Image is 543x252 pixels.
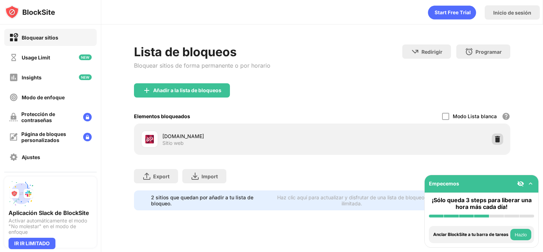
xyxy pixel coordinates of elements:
[9,33,18,42] img: block-on.svg
[145,135,154,143] img: favicons
[510,229,531,240] button: Hazlo
[429,180,459,187] div: Empecemos
[9,209,92,216] div: Aplicación Slack de BlockSite
[9,73,18,82] img: insights-off.svg
[429,197,534,210] div: ¡Sólo queda 3 steps para liberar una hora más cada día!
[9,53,18,62] img: time-usage-off.svg
[22,74,42,80] div: Insights
[22,94,65,100] div: Modo de enfoque
[527,180,534,187] img: omni-setup-toggle.svg
[9,93,18,102] img: focus-off.svg
[493,10,531,16] div: Inicio de sesión
[9,133,18,141] img: customize-block-page-off.svg
[79,74,92,80] img: new-icon.svg
[134,44,270,59] div: Lista de bloqueos
[83,113,92,121] img: lock-menu.svg
[428,5,476,20] div: animation
[21,111,77,123] div: Protección de contraseñas
[22,54,50,61] div: Usage Limit
[21,131,77,143] div: Página de bloques personalizados
[9,113,18,121] img: password-protection-off.svg
[9,153,18,162] img: settings-off.svg
[517,180,524,187] img: eye-not-visible.svg
[134,62,270,69] div: Bloquear sitios de forma permanente o por horario
[79,54,92,60] img: new-icon.svg
[475,49,502,55] div: Programar
[134,113,190,119] div: Elementos bloqueados
[153,88,221,93] div: Añadir a la lista de bloqueos
[271,194,432,206] div: Haz clic aquí para actualizar y disfrutar de una lista de bloqueos ilimitada.
[201,173,218,179] div: Import
[433,232,509,237] div: Anclar BlockSite a tu barra de tareas
[162,132,322,140] div: [DOMAIN_NAME]
[5,5,55,19] img: logo-blocksite.svg
[153,173,170,179] div: Export
[83,133,92,141] img: lock-menu.svg
[162,140,184,146] div: Sitio web
[22,154,40,160] div: Ajustes
[453,113,497,119] div: Modo Lista blanca
[421,49,442,55] div: Redirigir
[151,194,268,206] div: 2 sitios que quedan por añadir a tu lista de bloqueo.
[9,238,55,249] div: IR IR LIMITADO
[9,218,92,235] div: Activar automáticamente el modo "No molestar" en el modo de enfoque
[22,35,58,41] div: Bloquear sitios
[9,181,34,206] img: push-slack.svg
